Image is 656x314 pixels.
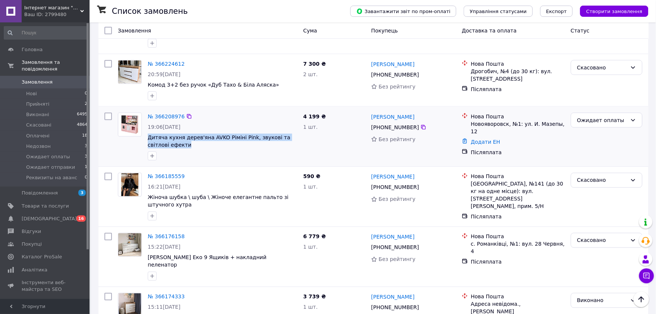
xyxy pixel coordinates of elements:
div: с. Романківці, №1: вул. 28 Червня, 4 [471,240,565,255]
span: 3 [85,143,87,150]
span: Покупець [371,28,398,34]
span: 7 300 ₴ [303,61,326,67]
span: Ожидает оплаты [26,153,70,160]
div: Нова Пошта [471,293,565,301]
button: Управління статусами [464,6,533,17]
span: [PHONE_NUMBER] [371,305,419,311]
a: Фото товару [118,173,142,197]
a: Створити замовлення [573,8,649,14]
span: 16 [76,215,86,222]
a: № 366224612 [148,61,185,67]
span: Головна [22,46,43,53]
span: Прийняті [26,101,49,108]
div: Нова Пошта [471,173,565,180]
span: 18 [82,133,87,139]
a: Фото товару [118,233,142,257]
span: Без рейтингу [379,136,416,142]
span: Оплачені [26,133,50,139]
img: Фото товару [118,113,141,136]
div: Виконано [577,296,627,305]
span: Повідомлення [22,190,58,196]
div: Ожидает оплаты [577,116,627,124]
div: Нова Пошта [471,113,565,120]
a: № 366185559 [148,174,185,180]
a: Дитяча кухня дерев'яна AVKO Ріміні Pink, звукові та світлові ефекти [148,134,290,148]
span: Створити замовлення [586,9,643,14]
div: [GEOGRAPHIC_DATA], №141 (до 30 кг на одне місце): вул. [STREET_ADDRESS][PERSON_NAME], прим. 5/Н [471,180,565,210]
span: Каталог ProSale [22,254,62,260]
span: Замовлення [22,79,53,86]
span: 1 шт. [303,124,318,130]
div: Післяплата [471,258,565,266]
img: Фото товару [118,60,141,84]
span: Товари та послуги [22,203,69,209]
span: 1 шт. [303,304,318,310]
span: [DEMOGRAPHIC_DATA] [22,215,77,222]
span: Без рейтингу [379,196,416,202]
span: Експорт [546,9,567,14]
span: 4864 [77,122,87,128]
span: Виконані [26,111,49,118]
a: № 366176158 [148,234,185,240]
span: 590 ₴ [303,174,321,180]
img: Фото товару [118,233,141,257]
span: Відгуки [22,228,41,235]
input: Пошук [4,26,88,40]
span: 20:59[DATE] [148,71,181,77]
span: Статус [571,28,590,34]
div: Скасовано [577,176,627,184]
div: Дрогобич, №4 (до 30 кг): вул. [STREET_ADDRESS] [471,68,565,83]
span: 1 шт. [303,184,318,190]
span: Реквизиты на аванс [26,174,77,181]
span: Інструменти веб-майстра та SEO [22,279,69,293]
span: [PHONE_NUMBER] [371,72,419,78]
span: Cума [303,28,317,34]
span: Недозвон [26,143,51,150]
button: Наверх [634,292,649,307]
button: Експорт [540,6,573,17]
span: 3 739 ₴ [303,294,326,300]
a: [PERSON_NAME] [371,113,415,121]
a: № 366208976 [148,114,185,119]
div: Післяплата [471,86,565,93]
span: Завантажити звіт по пром-оплаті [356,8,450,15]
a: Фото товару [118,113,142,137]
span: Без рейтингу [379,257,416,262]
a: [PERSON_NAME] Еко 9 Ящиків + накладний пеленатор [148,255,266,268]
a: Додати ЕН [471,139,500,145]
span: [PHONE_NUMBER] [371,184,419,190]
span: Скасовані [26,122,51,128]
span: 2 [85,101,87,108]
span: Нові [26,90,37,97]
span: 16:21[DATE] [148,184,181,190]
span: 19:06[DATE] [148,124,181,130]
a: Комод 3+2 без ручок «Дуб Тахо & Біла Аляска» [148,82,279,88]
span: 6495 [77,111,87,118]
div: Скасовано [577,236,627,245]
span: [PHONE_NUMBER] [371,245,419,251]
span: Замовлення та повідомлення [22,59,90,72]
span: 4 199 ₴ [303,114,326,119]
a: [PERSON_NAME] [371,173,415,181]
span: Управління статусами [470,9,527,14]
span: Жіноча шубка \ шуба \ Жіноче елегантне пальто зі штучного хутра [148,195,288,208]
a: [PERSON_NAME] [371,60,415,68]
a: [PERSON_NAME] [371,233,415,241]
span: Аналітика [22,267,47,273]
button: Створити замовлення [580,6,649,17]
div: Нова Пошта [471,233,565,240]
span: Замовлення [118,28,151,34]
a: Фото товару [118,60,142,84]
span: 1 [85,164,87,171]
span: 15:22[DATE] [148,244,181,250]
div: Новояворовск, №1: ул. И. Мазепы, 12 [471,120,565,135]
span: Доставка та оплата [462,28,517,34]
span: 0 [85,174,87,181]
div: Післяплата [471,149,565,156]
span: 0 [85,90,87,97]
button: Завантажити звіт по пром-оплаті [350,6,456,17]
img: Фото товару [121,173,138,196]
span: 2 шт. [303,71,318,77]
